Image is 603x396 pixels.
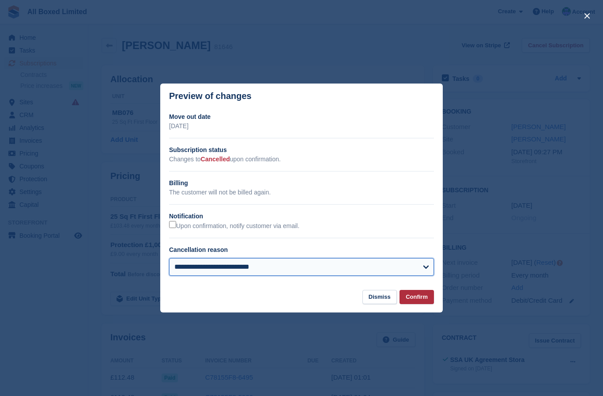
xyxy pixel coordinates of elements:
h2: Subscription status [169,145,434,155]
input: Upon confirmation, notify customer via email. [169,221,176,228]
h2: Billing [169,179,434,188]
h2: Move out date [169,112,434,122]
h2: Notification [169,212,434,221]
span: Cancelled [201,156,230,163]
p: Changes to upon confirmation. [169,155,434,164]
button: Confirm [399,290,434,305]
p: The customer will not be billed again. [169,188,434,197]
label: Upon confirmation, notify customer via email. [169,221,299,230]
p: Preview of changes [169,91,252,101]
label: Cancellation reason [169,246,228,253]
button: Dismiss [362,290,397,305]
p: [DATE] [169,122,434,131]
button: close [580,9,594,23]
